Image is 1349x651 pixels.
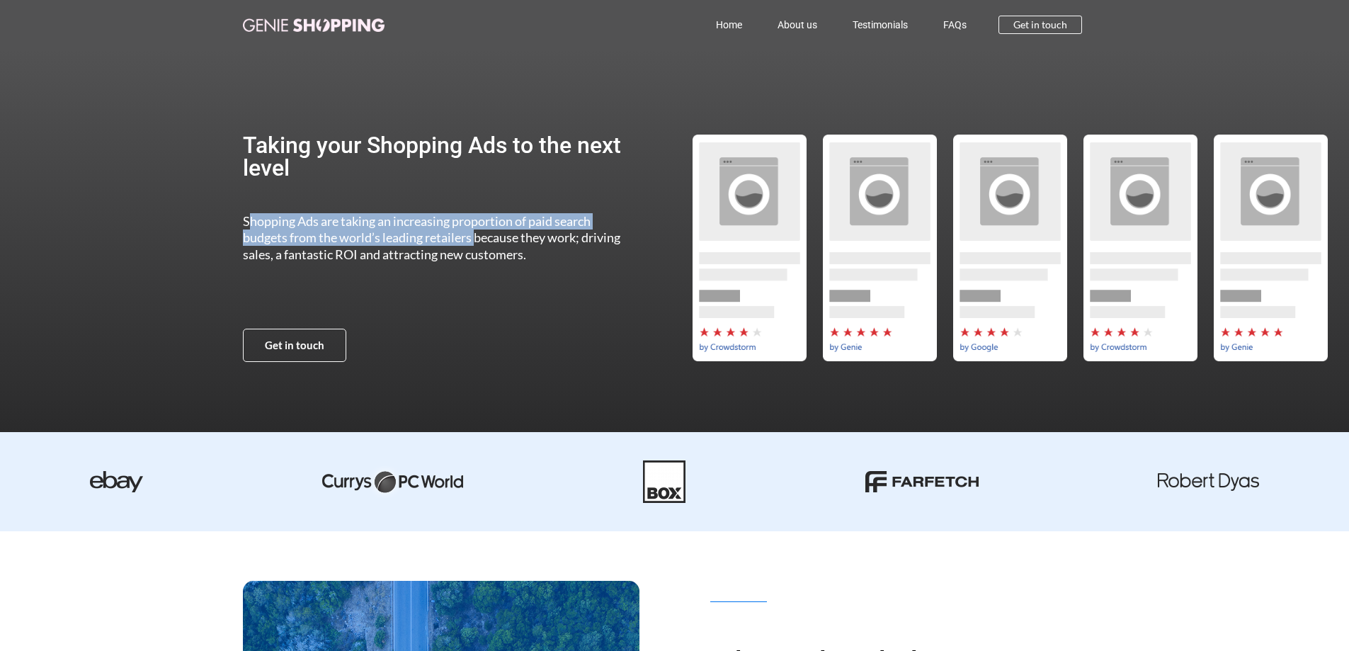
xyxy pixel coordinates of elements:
nav: Menu [447,9,985,41]
a: Get in touch [243,329,346,362]
div: 2 / 5 [684,135,814,361]
div: by-crowdstorm [1075,135,1205,361]
div: 1 / 5 [1205,135,1336,361]
div: 5 / 5 [1075,135,1205,361]
img: genie-shopping-logo [243,18,385,32]
div: by-genie [814,135,945,361]
a: FAQs [926,9,984,41]
div: by-google [945,135,1075,361]
img: Box-01 [643,460,685,503]
img: ebay-dark [90,471,143,492]
div: 4 / 5 [945,135,1075,361]
a: Testimonials [835,9,926,41]
div: 3 / 5 [814,135,945,361]
span: Shopping Ads are taking an increasing proportion of paid search budgets from the world’s leading ... [243,213,620,262]
span: Get in touch [1013,20,1067,30]
div: Slides [684,135,1336,361]
img: farfetch-01 [865,471,979,492]
img: robert dyas [1158,473,1259,491]
a: Home [698,9,760,41]
div: by-genie [1205,135,1336,361]
span: Get in touch [265,340,324,351]
h2: Taking your Shopping Ads to the next level [243,134,634,179]
div: by-crowdstorm [684,135,814,361]
a: Get in touch [998,16,1082,34]
a: About us [760,9,835,41]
